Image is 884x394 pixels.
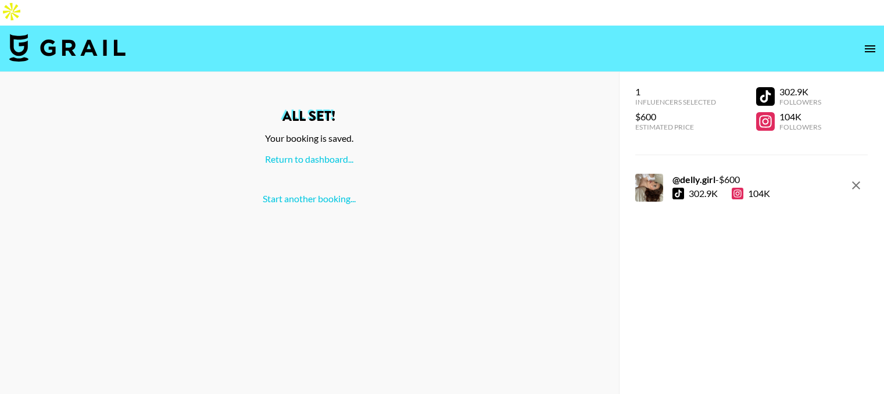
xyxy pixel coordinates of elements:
[635,111,716,123] div: $600
[9,109,610,123] h2: All set!
[779,86,821,98] div: 302.9K
[672,174,770,185] div: - $ 600
[689,188,718,199] div: 302.9K
[672,174,715,185] strong: @ delly.girl
[263,193,356,204] a: Start another booking...
[635,86,716,98] div: 1
[779,98,821,106] div: Followers
[779,123,821,131] div: Followers
[265,153,353,164] a: Return to dashboard...
[9,132,610,144] div: Your booking is saved.
[635,123,716,131] div: Estimated Price
[732,188,770,199] div: 104K
[779,111,821,123] div: 104K
[9,34,126,62] img: Grail Talent
[844,174,868,197] button: remove
[635,98,716,106] div: Influencers Selected
[858,37,882,60] button: open drawer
